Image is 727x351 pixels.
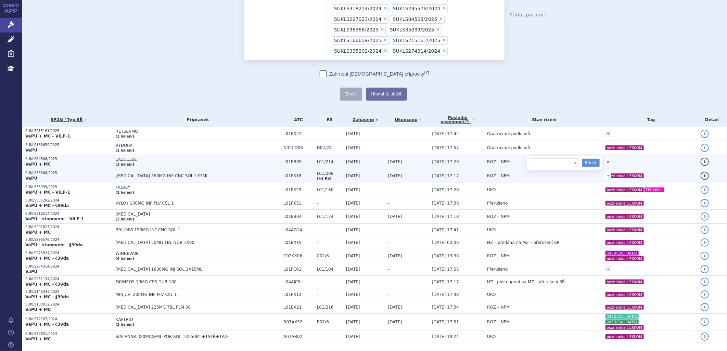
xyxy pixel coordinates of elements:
span: L01/160 [317,187,343,192]
td: - [385,263,429,275]
td: ROZ – NPM [484,301,602,313]
strong: VaPÚ + MC - §39da [25,282,69,287]
td: ROZ – NPM [484,209,602,223]
button: Přidat [582,159,600,167]
span: × [383,6,387,10]
td: [DATE] [385,169,429,183]
i: poznamka_LEKKOM [605,201,644,206]
p: SUKLS36366/2025 [25,171,112,175]
p: SUKLS215161/2025 [25,129,112,133]
p: SUKLS100912/2024 [25,302,112,307]
span: × [442,6,446,10]
td: UKO [484,288,602,301]
span: L01FX31 [283,201,313,206]
td: [DATE] 17:17 [429,169,484,183]
span: × [439,17,443,21]
span: KAFTRIO [116,317,280,322]
td: HZ – předána na MZ – přerušení SŘ [484,236,602,249]
td: [DATE] [343,263,385,275]
td: [DATE] 17:48 [429,288,484,301]
span: × [436,27,440,31]
td: Opatřování podkladů [484,127,602,141]
i: poznamka_LEKKOM [605,334,644,339]
i: poznamka_LEKKOM [605,256,644,261]
th: Přípravek [112,113,280,127]
a: detail [701,278,709,286]
td: [DATE] [343,313,385,330]
i: poznamka_LEKKOM [605,292,644,297]
p: SUKLS35039/2025 [25,185,112,190]
span: SUKLS166659/2025 [334,38,382,43]
td: [DATE] 17:41 [429,223,484,236]
i: TECVAYLI [645,187,664,192]
a: + [605,266,611,272]
span: L01EB09 [283,159,313,164]
span: - [317,334,343,339]
th: RS [314,113,343,127]
a: (2 balení) [116,148,134,152]
strong: VaPÚ + MC - VILP-1 [25,190,70,195]
span: L01/104 [317,267,343,272]
td: - [385,236,429,249]
td: - [385,330,429,343]
p: SUKLS274314/2024 [25,264,112,269]
span: SUKLS84508/2025 [393,17,437,22]
p: SUKLS52631/2024 [25,331,112,336]
i: [MEDICAL_DATA] [605,320,639,324]
td: - [385,197,429,209]
span: RETSEVMO [116,129,280,134]
a: detail [701,186,709,194]
span: [MEDICAL_DATA] [116,212,280,217]
span: SUKLS274314/2024 [393,49,441,53]
strong: VaPÚ + MC [25,307,51,312]
span: SUKLS318214/2024 [334,6,382,11]
span: SUKLS35039/2025 [390,27,434,32]
strong: VaPÚ + MC - §39da [25,256,69,261]
td: UKO [484,330,602,343]
td: [DATE] 03:06 [429,236,484,249]
a: detail [701,252,709,260]
td: [DATE] [385,155,429,169]
i: poznamka_LEKKOM [605,145,644,150]
span: L01FX12 [283,292,313,297]
td: - [385,275,429,288]
span: - [317,240,343,245]
span: VYLOY 100MG INF PLV CSL 1 [116,201,280,206]
span: LAZCLUZE [116,157,280,162]
td: [DATE] 17:20 [429,183,484,197]
td: [DATE] [343,249,385,263]
td: [DATE] [343,288,385,301]
a: detail [701,158,709,166]
span: [MEDICAL_DATA] 50MG TBL NOB 1X90 [116,240,280,245]
i: poznamka_LEKKOM [605,305,644,310]
td: [DATE] [343,169,385,183]
span: TALVEY [116,185,280,190]
p: SUKLS297023/2024 [25,225,112,230]
a: + [605,173,611,179]
a: detail [701,290,709,299]
strong: VaPÚ - stanovení - VILP-1 [25,217,84,221]
a: (2 balení) [116,323,134,326]
td: HZ - postoupení na MZ – přerušení SŘ [484,275,602,288]
a: Zahájeno [346,115,385,125]
td: [DATE] [385,249,429,263]
td: [DATE] [343,223,385,236]
td: [DATE] [343,155,385,169]
th: Tag [602,113,697,127]
span: L01/209 [317,171,343,176]
span: L01FX29 [283,187,313,192]
td: Přerušeno [484,197,602,209]
span: [MEDICAL_DATA] 350MG INF CNC SOL 1X7ML [116,173,280,178]
a: (4 balení) [116,257,134,260]
strong: VaPÚ + MC - §39da [25,322,69,327]
span: VYDURA [116,143,280,148]
span: × [383,49,387,53]
strong: VaPÚ [25,176,37,181]
i: poznamka_LEKKOM [605,227,644,232]
strong: VaPÚ + MC [25,230,51,235]
span: L01EX19 [283,240,313,245]
p: SUKLS166659/2025 [25,143,112,147]
td: UKO [484,183,602,197]
a: (2 balení) [116,217,134,221]
td: [DATE] [343,275,385,288]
